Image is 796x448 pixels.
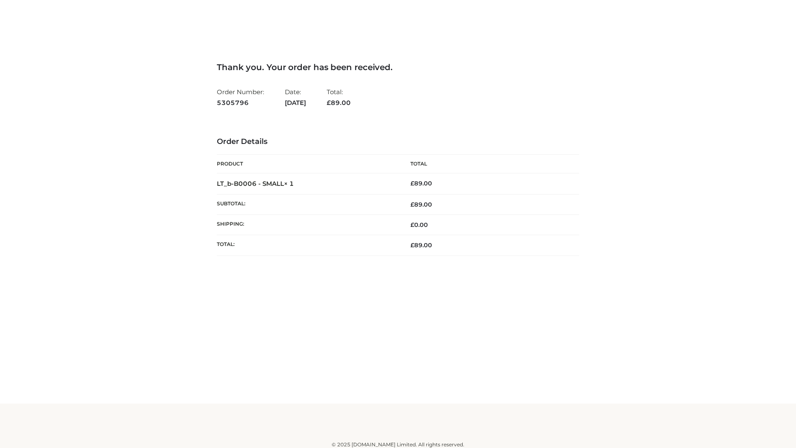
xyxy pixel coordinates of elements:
[327,99,351,107] span: 89.00
[217,97,264,108] strong: 5305796
[217,62,579,72] h3: Thank you. Your order has been received.
[327,99,331,107] span: £
[217,85,264,110] li: Order Number:
[284,180,294,187] strong: × 1
[410,221,428,229] bdi: 0.00
[410,201,432,208] span: 89.00
[217,155,398,173] th: Product
[410,241,432,249] span: 89.00
[410,201,414,208] span: £
[285,97,306,108] strong: [DATE]
[410,180,432,187] bdi: 89.00
[410,241,414,249] span: £
[410,221,414,229] span: £
[217,235,398,256] th: Total:
[217,180,294,187] strong: LT_b-B0006 - SMALL
[398,155,579,173] th: Total
[285,85,306,110] li: Date:
[217,215,398,235] th: Shipping:
[327,85,351,110] li: Total:
[217,194,398,214] th: Subtotal:
[217,137,579,146] h3: Order Details
[410,180,414,187] span: £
